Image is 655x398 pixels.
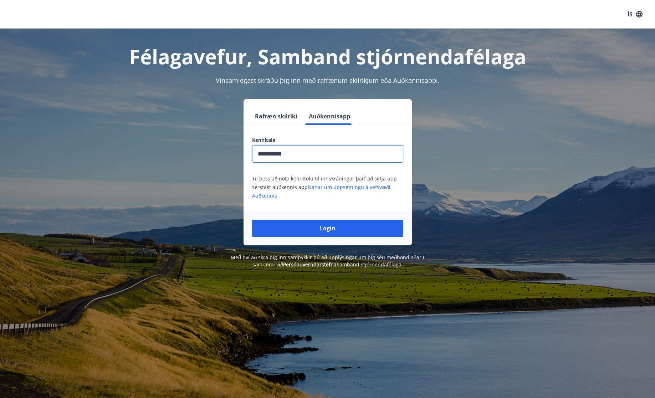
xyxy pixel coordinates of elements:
[624,8,646,21] button: ÍS
[231,254,424,268] span: Með því að skrá þig inn samþykkir þú að upplýsingar um þig séu meðhöndlaðar í samræmi við Samband...
[252,184,390,199] a: Nánar um uppsetningu á vefsvæði Auðkennis
[216,76,440,85] span: Vinsamlegast skráðu þig inn með rafrænum skilríkjum eða Auðkennisappi.
[252,220,403,237] button: Login
[252,108,300,125] button: Rafræn skilríki
[252,175,397,199] span: Til þess að nota kennitölu til innskráningar þarf að setja upp sérstakt auðkennis app
[283,261,337,268] a: Persónuverndarstefna
[80,43,576,70] h1: Félagavefur, Samband stjórnendafélaga
[306,108,353,125] button: Auðkennisapp
[252,137,403,144] label: Kennitala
